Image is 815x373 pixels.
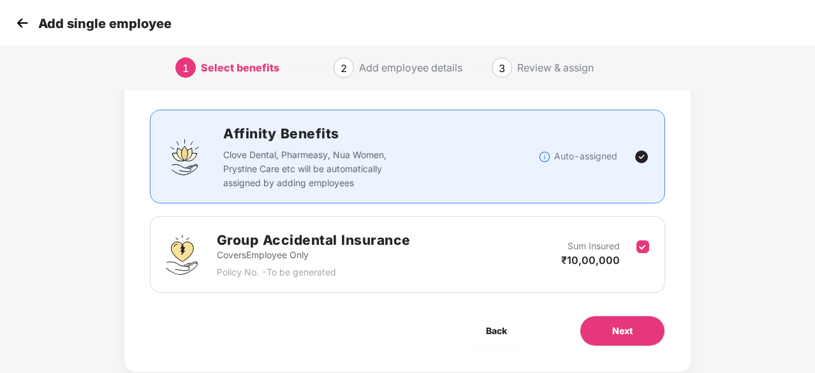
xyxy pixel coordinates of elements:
img: svg+xml;base64,PHN2ZyB4bWxucz0iaHR0cDovL3d3dy53My5vcmcvMjAwMC9zdmciIHdpZHRoPSIzMCIgaGVpZ2h0PSIzMC... [13,13,32,33]
p: Policy No. - To be generated [217,265,411,279]
button: Back [454,316,539,346]
p: Clove Dental, Pharmeasy, Nua Women, Prystine Care etc will be automatically assigned by adding em... [223,148,412,190]
span: ₹10,00,000 [561,254,620,267]
img: svg+xml;base64,PHN2ZyBpZD0iQWZmaW5pdHlfQmVuZWZpdHMiIGRhdGEtbmFtZT0iQWZmaW5pdHkgQmVuZWZpdHMiIHhtbG... [166,138,204,176]
h2: Affinity Benefits [223,123,538,144]
span: 3 [499,62,505,75]
div: Add employee details [359,57,462,78]
span: 2 [341,62,347,75]
span: 1 [182,62,189,75]
span: Next [612,324,633,338]
p: Auto-assigned [554,149,617,163]
h2: Group Accidental Insurance [217,230,411,251]
div: Review & assign [517,57,594,78]
p: Sum Insured [568,239,620,253]
span: Back [486,324,507,338]
button: Next [580,316,665,346]
p: Covers Employee Only [217,248,411,262]
div: Select benefits [201,57,279,78]
img: svg+xml;base64,PHN2ZyBpZD0iSW5mb18tXzMyeDMyIiBkYXRhLW5hbWU9IkluZm8gLSAzMngzMiIgeG1sbnM9Imh0dHA6Ly... [538,150,551,163]
img: svg+xml;base64,PHN2ZyBpZD0iVGljay0yNHgyNCIgeG1sbnM9Imh0dHA6Ly93d3cudzMub3JnLzIwMDAvc3ZnIiB3aWR0aD... [634,149,649,165]
p: Add single employee [38,16,172,31]
img: svg+xml;base64,PHN2ZyB4bWxucz0iaHR0cDovL3d3dy53My5vcmcvMjAwMC9zdmciIHdpZHRoPSI0OS4zMjEiIGhlaWdodD... [166,235,197,275]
